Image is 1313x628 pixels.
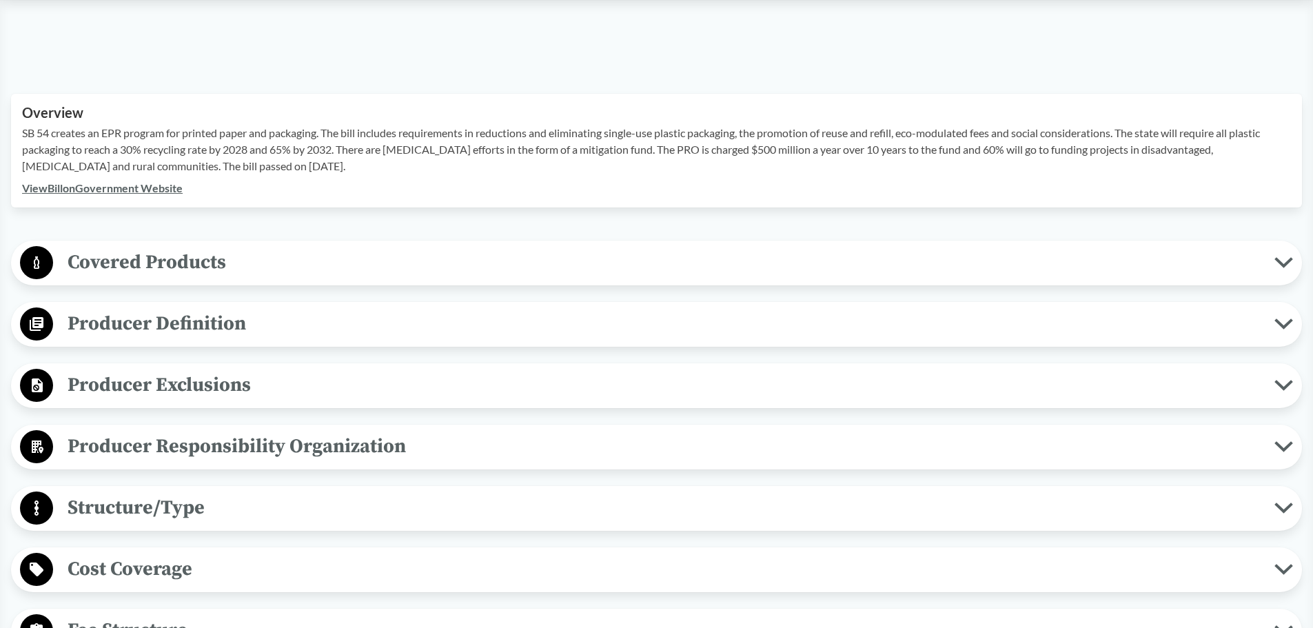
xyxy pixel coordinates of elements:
[53,431,1274,462] span: Producer Responsibility Organization
[16,429,1297,465] button: Producer Responsibility Organization
[16,245,1297,281] button: Covered Products
[53,492,1274,523] span: Structure/Type
[53,554,1274,585] span: Cost Coverage
[16,552,1297,587] button: Cost Coverage
[16,307,1297,342] button: Producer Definition
[22,181,183,194] a: ViewBillonGovernment Website
[53,369,1274,401] span: Producer Exclusions
[22,125,1291,174] p: SB 54 creates an EPR program for printed paper and packaging. The bill includes requirements in r...
[22,105,1291,121] h2: Overview
[53,308,1274,339] span: Producer Definition
[16,368,1297,403] button: Producer Exclusions
[53,247,1274,278] span: Covered Products
[16,491,1297,526] button: Structure/Type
